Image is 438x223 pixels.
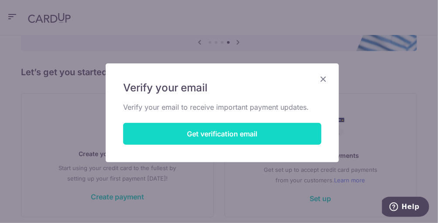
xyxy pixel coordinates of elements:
iframe: Opens a widget where you can find more information [382,197,429,219]
span: Verify your email [123,81,207,95]
p: Verify your email to receive important payment updates. [123,102,321,112]
button: Get verification email [123,123,321,145]
button: Close [318,74,328,84]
